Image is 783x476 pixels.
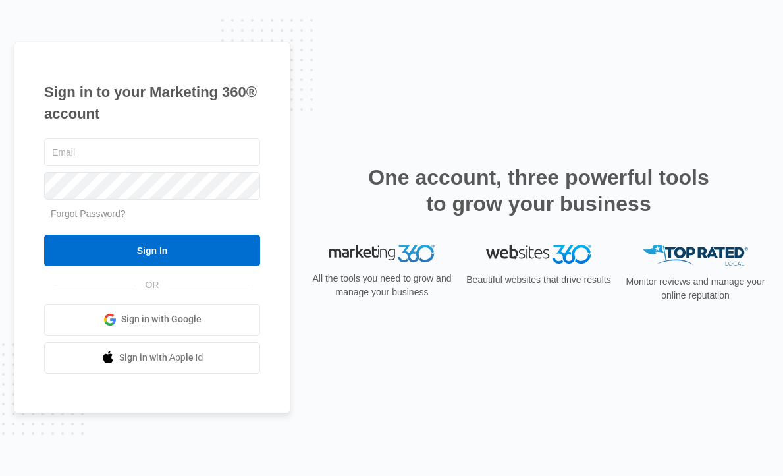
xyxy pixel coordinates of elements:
span: Sign in with Google [121,312,202,326]
h2: One account, three powerful tools to grow your business [364,164,713,217]
p: Beautiful websites that drive results [465,273,612,287]
span: OR [136,278,169,292]
img: Marketing 360 [329,245,435,263]
p: Monitor reviews and manage your online reputation [622,275,769,303]
p: All the tools you need to grow and manage your business [308,272,456,299]
input: Sign In [44,235,260,266]
a: Sign in with Google [44,304,260,336]
h1: Sign in to your Marketing 360® account [44,81,260,125]
input: Email [44,138,260,166]
span: Sign in with Apple Id [119,351,203,365]
a: Forgot Password? [51,208,126,219]
img: Websites 360 [486,245,591,264]
a: Sign in with Apple Id [44,342,260,374]
img: Top Rated Local [643,245,748,266]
